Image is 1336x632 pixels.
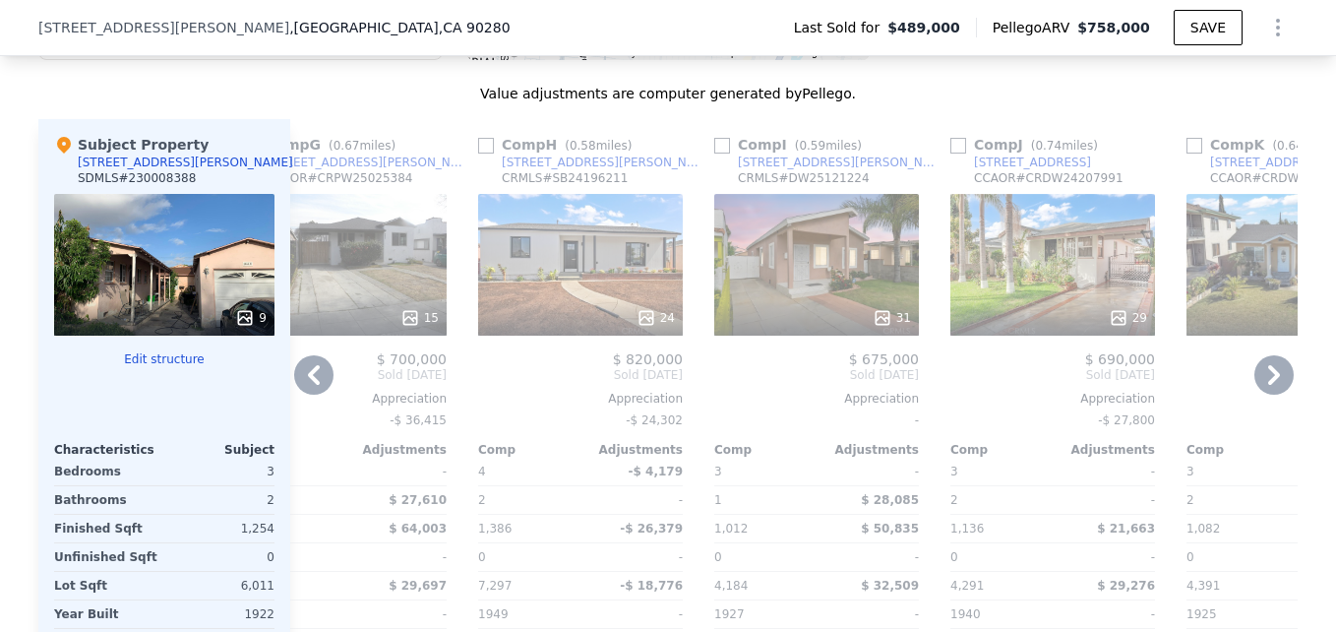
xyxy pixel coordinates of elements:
[1098,413,1155,427] span: -$ 27,800
[950,579,984,593] span: 4,291
[168,515,274,542] div: 1,254
[289,18,510,37] span: , [GEOGRAPHIC_DATA]
[54,515,160,542] div: Finished Sqft
[344,442,447,458] div: Adjustments
[348,543,447,571] div: -
[1186,442,1289,458] div: Comp
[1023,139,1106,153] span: ( miles)
[168,486,274,514] div: 2
[478,522,512,536] span: 1,386
[738,155,942,170] div: [STREET_ADDRESS][PERSON_NAME]
[54,135,209,155] div: Subject Property
[714,600,813,628] div: 1927
[1097,579,1155,593] span: $ 29,276
[714,135,870,155] div: Comp I
[950,367,1155,383] span: Sold [DATE]
[54,572,160,600] div: Lot Sqft
[620,522,683,536] span: -$ 26,379
[502,155,706,170] div: [STREET_ADDRESS][PERSON_NAME]
[974,170,1123,186] div: CCAOR # CRDW24207991
[1174,10,1243,45] button: SAVE
[820,600,919,628] div: -
[1057,543,1155,571] div: -
[390,413,447,427] span: -$ 36,415
[950,155,1091,170] a: [STREET_ADDRESS]
[950,135,1106,155] div: Comp J
[714,486,813,514] div: 1
[389,522,447,536] span: $ 64,003
[54,442,164,458] div: Characteristics
[1053,442,1155,458] div: Adjustments
[478,579,512,593] span: 7,297
[787,139,870,153] span: ( miles)
[1186,486,1285,514] div: 2
[1035,139,1062,153] span: 0.74
[54,600,160,628] div: Year Built
[478,367,683,383] span: Sold [DATE]
[478,391,683,407] div: Appreciation
[950,600,1049,628] div: 1940
[820,543,919,571] div: -
[873,308,911,328] div: 31
[266,170,413,186] div: CCAOR # CRPW25025384
[242,391,447,407] div: Appreciation
[993,18,1078,37] span: Pellego ARV
[799,139,825,153] span: 0.59
[242,486,340,514] div: 1
[1186,600,1285,628] div: 1925
[478,600,577,628] div: 1949
[861,522,919,536] span: $ 50,835
[1085,351,1155,367] span: $ 690,000
[54,486,160,514] div: Bathrooms
[1097,522,1155,536] span: $ 21,663
[389,579,447,593] span: $ 29,697
[168,600,274,628] div: 1922
[950,486,1049,514] div: 2
[820,458,919,485] div: -
[1057,600,1155,628] div: -
[738,170,870,186] div: CRMLS # DW25121224
[861,579,919,593] span: $ 32,509
[714,465,722,478] span: 3
[502,170,628,186] div: CRMLS # SB24196211
[950,442,1053,458] div: Comp
[950,522,984,536] span: 1,136
[584,486,683,514] div: -
[242,135,403,155] div: Comp G
[78,170,196,186] div: SDMLS # 230008388
[580,442,683,458] div: Adjustments
[478,135,639,155] div: Comp H
[164,442,274,458] div: Subject
[714,367,919,383] span: Sold [DATE]
[478,155,706,170] a: [STREET_ADDRESS][PERSON_NAME]
[714,550,722,564] span: 0
[168,572,274,600] div: 6,011
[266,155,470,170] div: [STREET_ADDRESS][PERSON_NAME]
[242,367,447,383] span: Sold [DATE]
[1258,8,1298,47] button: Show Options
[637,308,675,328] div: 24
[974,155,1091,170] div: [STREET_ADDRESS]
[620,579,683,593] span: -$ 18,776
[400,308,439,328] div: 15
[235,308,267,328] div: 9
[321,139,403,153] span: ( miles)
[242,600,340,628] div: 1941
[1186,465,1194,478] span: 3
[334,139,360,153] span: 0.67
[794,18,888,37] span: Last Sold for
[1057,458,1155,485] div: -
[714,522,748,536] span: 1,012
[54,458,160,485] div: Bedrooms
[168,543,274,571] div: 0
[478,550,486,564] span: 0
[377,351,447,367] span: $ 700,000
[714,442,817,458] div: Comp
[54,543,160,571] div: Unfinished Sqft
[1186,522,1220,536] span: 1,082
[613,351,683,367] span: $ 820,000
[714,391,919,407] div: Appreciation
[849,351,919,367] span: $ 675,000
[389,493,447,507] span: $ 27,610
[54,351,274,367] button: Edit structure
